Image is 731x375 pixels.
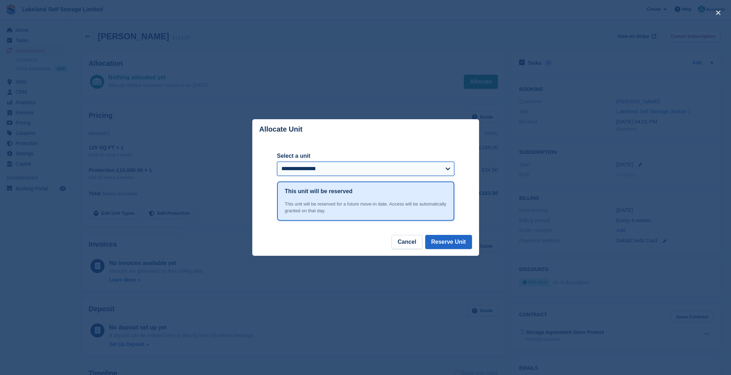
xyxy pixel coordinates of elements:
[425,235,472,249] button: Reserve Unit
[285,201,446,214] div: This unit will be reserved for a future move-in date. Access will be automatically granted on tha...
[713,7,724,18] button: close
[259,125,303,133] p: Allocate Unit
[277,152,454,160] label: Select a unit
[285,187,353,196] h1: This unit will be reserved
[392,235,422,249] button: Cancel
